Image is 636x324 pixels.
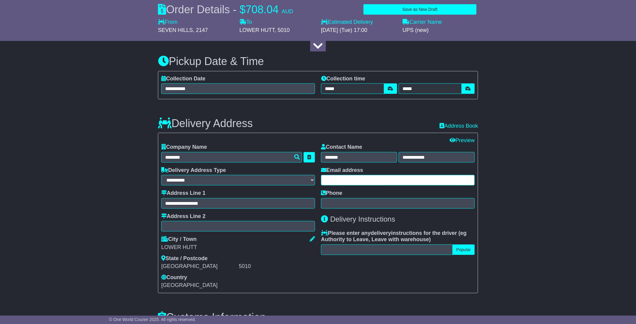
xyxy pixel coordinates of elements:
span: eg Authority to Leave, Leave with warehouse [321,230,467,243]
label: Please enter any instructions for the driver ( ) [321,230,475,243]
label: Address Line 2 [161,213,205,220]
label: Contact Name [321,144,362,151]
label: Estimated Delivery [321,19,397,26]
label: Collection Date [161,76,205,82]
span: , 2147 [193,27,208,33]
span: LOWER HUTT [239,27,275,33]
a: Preview [449,137,475,143]
label: Collection time [321,76,365,82]
label: Email address [321,167,363,174]
h3: Pickup Date & Time [158,55,478,67]
h3: Customs Information [158,311,478,323]
a: Address Book [440,123,478,129]
label: Delivery Address Type [161,167,226,174]
span: [GEOGRAPHIC_DATA] [161,282,218,288]
span: Delivery Instructions [330,215,395,223]
label: To [239,19,252,26]
div: LOWER HUTT [161,244,315,251]
div: UPS (new) [403,27,478,34]
span: $ [239,3,245,16]
label: State / Postcode [161,255,208,262]
label: City / Town [161,236,197,243]
span: delivery [371,230,391,236]
h3: Delivery Address [158,117,253,129]
label: From [158,19,178,26]
div: 5010 [239,263,315,270]
label: Carrier Name [403,19,442,26]
label: Phone [321,190,342,197]
span: © One World Courier 2025. All rights reserved. [109,317,196,322]
div: [DATE] (Tue) 17:00 [321,27,397,34]
div: Order Details - [158,3,293,16]
div: [GEOGRAPHIC_DATA] [161,263,237,270]
button: Save as New Draft [363,4,477,15]
span: , 5010 [275,27,290,33]
label: Address Line 1 [161,190,205,197]
label: Company Name [161,144,207,151]
span: AUD [282,8,293,14]
span: 708.04 [245,3,279,16]
span: SEVEN HILLS [158,27,193,33]
label: Country [161,274,187,281]
button: Popular [452,245,475,255]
